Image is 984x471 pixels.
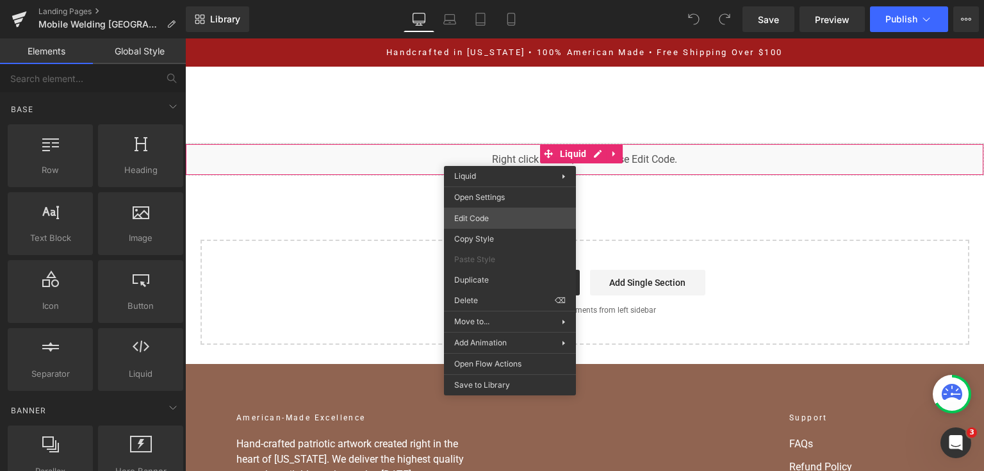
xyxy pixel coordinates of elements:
[405,231,520,257] a: Add Single Section
[454,295,555,306] span: Delete
[885,14,917,24] span: Publish
[51,398,295,444] p: Hand-crafted patriotic artwork created right in the heart of [US_STATE]. We deliver the highest q...
[51,374,295,385] h2: American-Made Excellence
[758,13,779,26] span: Save
[434,6,465,32] a: Laptop
[454,233,566,245] span: Copy Style
[201,9,598,19] a: Handcrafted in [US_STATE] • 100% American Made • Free Shipping Over $100
[12,231,89,245] span: Text Block
[712,6,737,32] button: Redo
[38,19,161,29] span: Mobile Welding [GEOGRAPHIC_DATA]
[454,358,566,370] span: Open Flow Actions
[210,13,240,25] span: Library
[454,379,566,391] span: Save to Library
[422,106,438,125] a: Expand / Collapse
[12,163,89,177] span: Row
[12,299,89,313] span: Icon
[555,295,566,306] span: ⌫
[799,6,865,32] a: Preview
[186,6,249,32] a: New Library
[454,171,476,181] span: Liquid
[940,427,971,458] iframe: Intercom live chat
[604,421,748,436] a: Refund Policy
[93,38,186,64] a: Global Style
[465,6,496,32] a: Tablet
[102,163,179,177] span: Heading
[454,316,562,327] span: Move to...
[454,274,566,286] span: Duplicate
[604,398,748,413] a: FAQs
[454,192,566,203] span: Open Settings
[604,374,748,385] h2: Support
[681,6,707,32] button: Undo
[10,103,35,115] span: Base
[102,299,179,313] span: Button
[102,367,179,381] span: Liquid
[815,13,849,26] span: Preview
[102,231,179,245] span: Image
[279,231,395,257] a: Explore Blocks
[454,213,566,224] span: Edit Code
[967,427,977,438] span: 3
[496,6,527,32] a: Mobile
[454,254,566,265] span: Paste Style
[12,367,89,381] span: Separator
[404,6,434,32] a: Desktop
[870,6,948,32] button: Publish
[454,337,562,349] span: Add Animation
[953,6,979,32] button: More
[10,404,47,417] span: Banner
[38,6,186,17] a: Landing Pages
[36,267,764,276] p: or Drag & Drop elements from left sidebar
[372,106,405,125] span: Liquid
